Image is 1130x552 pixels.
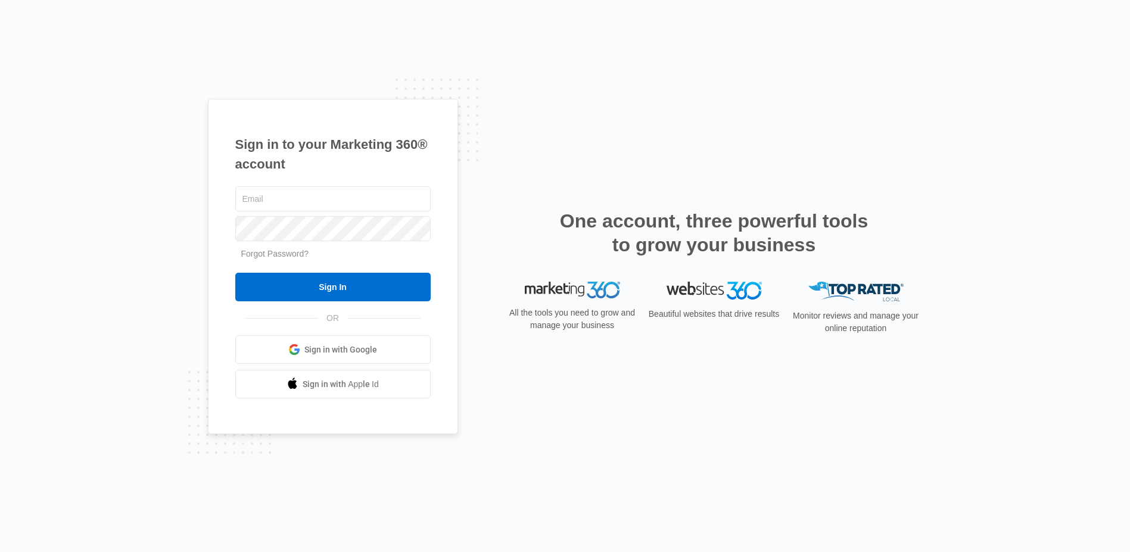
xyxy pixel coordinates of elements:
[241,249,309,258] a: Forgot Password?
[525,282,620,298] img: Marketing 360
[235,186,431,211] input: Email
[808,282,904,301] img: Top Rated Local
[667,282,762,299] img: Websites 360
[235,135,431,174] h1: Sign in to your Marketing 360® account
[318,312,347,325] span: OR
[303,378,379,391] span: Sign in with Apple Id
[235,335,431,364] a: Sign in with Google
[789,310,923,335] p: Monitor reviews and manage your online reputation
[304,344,377,356] span: Sign in with Google
[506,307,639,332] p: All the tools you need to grow and manage your business
[235,370,431,398] a: Sign in with Apple Id
[235,273,431,301] input: Sign In
[648,308,781,320] p: Beautiful websites that drive results
[556,209,872,257] h2: One account, three powerful tools to grow your business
